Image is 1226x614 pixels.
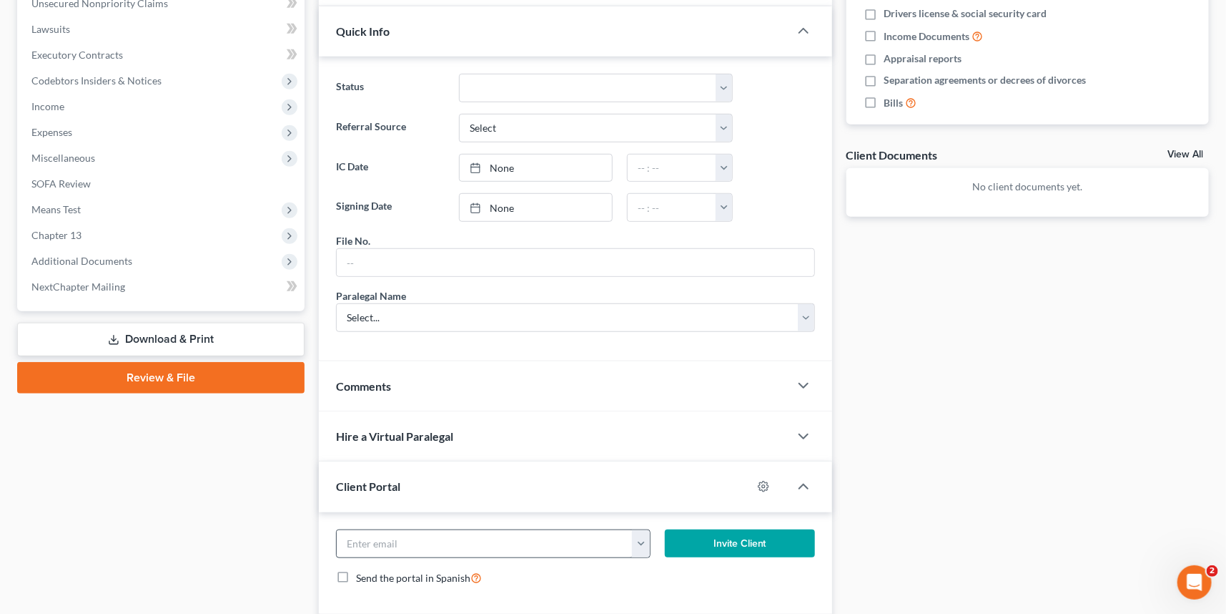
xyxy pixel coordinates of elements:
[846,147,938,162] div: Client Documents
[337,249,814,276] input: --
[884,73,1086,87] span: Separation agreements or decrees of divorces
[336,429,453,443] span: Hire a Virtual Paralegal
[31,49,123,61] span: Executory Contracts
[1177,565,1212,600] iframe: Intercom live chat
[17,362,305,394] a: Review & File
[1167,150,1203,160] a: View All
[336,479,400,493] span: Client Portal
[336,24,390,38] span: Quick Info
[356,572,470,584] span: Send the portal in Spanish
[31,152,95,164] span: Miscellaneous
[31,281,125,293] span: NextChapter Mailing
[329,114,453,142] label: Referral Source
[20,16,305,42] a: Lawsuits
[884,96,903,110] span: Bills
[20,171,305,197] a: SOFA Review
[665,530,815,558] button: Invite Client
[329,193,453,222] label: Signing Date
[884,52,961,66] span: Appraisal reports
[31,229,81,241] span: Chapter 13
[31,74,162,87] span: Codebtors Insiders & Notices
[31,126,72,138] span: Expenses
[1207,565,1218,577] span: 2
[31,100,64,112] span: Income
[460,194,612,221] a: None
[336,379,391,393] span: Comments
[884,29,969,44] span: Income Documents
[20,42,305,68] a: Executory Contracts
[336,288,406,303] div: Paralegal Name
[31,177,91,190] span: SOFA Review
[329,154,453,182] label: IC Date
[884,6,1047,21] span: Drivers license & social security card
[460,155,612,182] a: None
[628,194,716,221] input: -- : --
[20,274,305,300] a: NextChapter Mailing
[336,233,370,248] div: File No.
[858,180,1197,194] p: No client documents yet.
[17,323,305,356] a: Download & Print
[628,155,716,182] input: -- : --
[31,203,81,215] span: Means Test
[329,74,453,102] label: Status
[31,255,132,267] span: Additional Documents
[31,23,70,35] span: Lawsuits
[337,530,633,557] input: Enter email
